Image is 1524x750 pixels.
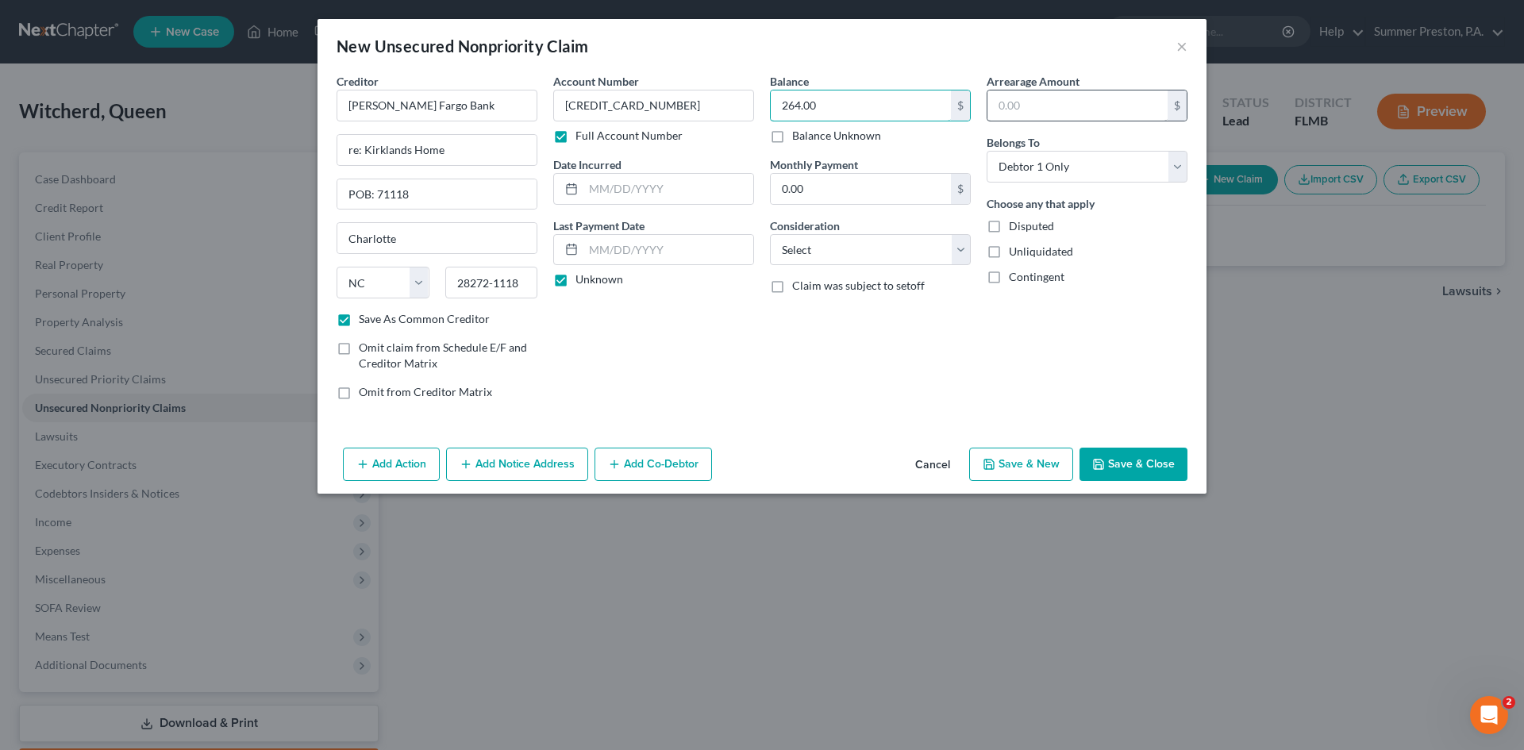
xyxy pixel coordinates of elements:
[1176,37,1187,56] button: ×
[771,90,951,121] input: 0.00
[359,385,492,398] span: Omit from Creditor Matrix
[1168,90,1187,121] div: $
[951,174,970,204] div: $
[445,267,538,298] input: Enter zip...
[951,90,970,121] div: $
[553,217,645,234] label: Last Payment Date
[337,179,537,210] input: Apt, Suite, etc...
[792,128,881,144] label: Balance Unknown
[770,217,840,234] label: Consideration
[1009,244,1073,258] span: Unliquidated
[553,156,622,173] label: Date Incurred
[575,128,683,144] label: Full Account Number
[792,279,925,292] span: Claim was subject to setoff
[359,311,490,327] label: Save As Common Creditor
[969,448,1073,481] button: Save & New
[1009,219,1054,233] span: Disputed
[583,174,753,204] input: MM/DD/YYYY
[1470,696,1508,734] iframe: Intercom live chat
[987,195,1095,212] label: Choose any that apply
[902,449,963,481] button: Cancel
[343,448,440,481] button: Add Action
[337,75,379,88] span: Creditor
[771,174,951,204] input: 0.00
[987,73,1079,90] label: Arrearage Amount
[583,235,753,265] input: MM/DD/YYYY
[446,448,588,481] button: Add Notice Address
[987,90,1168,121] input: 0.00
[337,35,588,57] div: New Unsecured Nonpriority Claim
[337,90,537,121] input: Search creditor by name...
[575,271,623,287] label: Unknown
[553,73,639,90] label: Account Number
[337,223,537,253] input: Enter city...
[1079,448,1187,481] button: Save & Close
[337,135,537,165] input: Enter address...
[1009,270,1064,283] span: Contingent
[1503,696,1515,709] span: 2
[359,340,527,370] span: Omit claim from Schedule E/F and Creditor Matrix
[987,136,1040,149] span: Belongs To
[595,448,712,481] button: Add Co-Debtor
[770,156,858,173] label: Monthly Payment
[553,90,754,121] input: --
[770,73,809,90] label: Balance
